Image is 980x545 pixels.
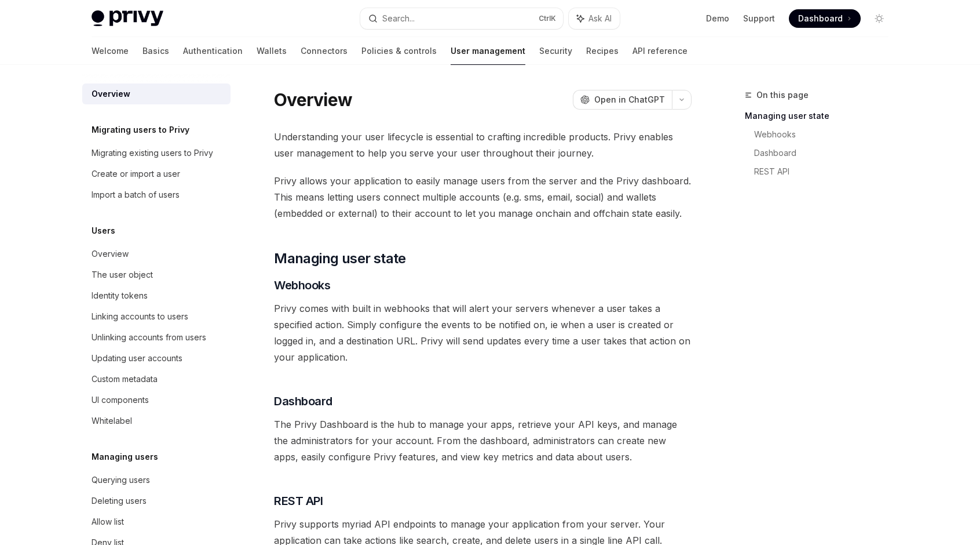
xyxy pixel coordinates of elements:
[257,37,287,65] a: Wallets
[756,88,809,102] span: On this page
[274,129,692,161] span: Understanding your user lifecycle is essential to crafting incredible products. Privy enables use...
[743,13,775,24] a: Support
[573,90,672,110] button: Open in ChatGPT
[706,13,729,24] a: Demo
[92,414,132,428] div: Whitelabel
[92,268,153,282] div: The user object
[745,107,898,125] a: Managing user state
[142,37,169,65] a: Basics
[586,37,619,65] a: Recipes
[82,490,231,511] a: Deleting users
[274,249,406,268] span: Managing user state
[92,247,129,261] div: Overview
[539,37,572,65] a: Security
[92,289,148,303] div: Identity tokens
[539,14,556,23] span: Ctrl K
[92,87,130,101] div: Overview
[92,37,129,65] a: Welcome
[82,327,231,348] a: Unlinking accounts from users
[82,390,231,410] a: UI components
[92,167,180,181] div: Create or import a user
[789,9,861,28] a: Dashboard
[360,8,563,29] button: Search...CtrlK
[870,9,888,28] button: Toggle dark mode
[92,123,189,137] h5: Migrating users to Privy
[569,8,620,29] button: Ask AI
[632,37,688,65] a: API reference
[274,277,330,293] span: Webhooks
[754,144,898,162] a: Dashboard
[274,393,332,409] span: Dashboard
[451,37,525,65] a: User management
[82,348,231,369] a: Updating user accounts
[92,473,150,487] div: Querying users
[82,511,231,532] a: Allow list
[588,13,612,24] span: Ask AI
[754,125,898,144] a: Webhooks
[361,37,437,65] a: Policies & controls
[92,188,180,202] div: Import a batch of users
[92,515,124,529] div: Allow list
[82,244,231,264] a: Overview
[92,330,206,344] div: Unlinking accounts from users
[82,285,231,306] a: Identity tokens
[274,300,692,365] span: Privy comes with built in webhooks that will alert your servers whenever a user takes a specified...
[382,12,415,26] div: Search...
[92,10,163,27] img: light logo
[92,393,149,407] div: UI components
[594,94,665,106] span: Open in ChatGPT
[82,306,231,327] a: Linking accounts to users
[274,416,692,465] span: The Privy Dashboard is the hub to manage your apps, retrieve your API keys, and manage the admini...
[92,224,115,238] h5: Users
[92,146,213,160] div: Migrating existing users to Privy
[82,470,231,490] a: Querying users
[754,162,898,181] a: REST API
[274,173,692,221] span: Privy allows your application to easily manage users from the server and the Privy dashboard. Thi...
[274,493,323,509] span: REST API
[82,83,231,104] a: Overview
[82,184,231,205] a: Import a batch of users
[274,89,352,110] h1: Overview
[92,494,147,508] div: Deleting users
[798,13,843,24] span: Dashboard
[92,310,188,324] div: Linking accounts to users
[301,37,348,65] a: Connectors
[82,163,231,184] a: Create or import a user
[92,450,158,464] h5: Managing users
[82,410,231,431] a: Whitelabel
[82,143,231,163] a: Migrating existing users to Privy
[82,369,231,390] a: Custom metadata
[92,372,158,386] div: Custom metadata
[92,351,182,365] div: Updating user accounts
[82,264,231,285] a: The user object
[183,37,243,65] a: Authentication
